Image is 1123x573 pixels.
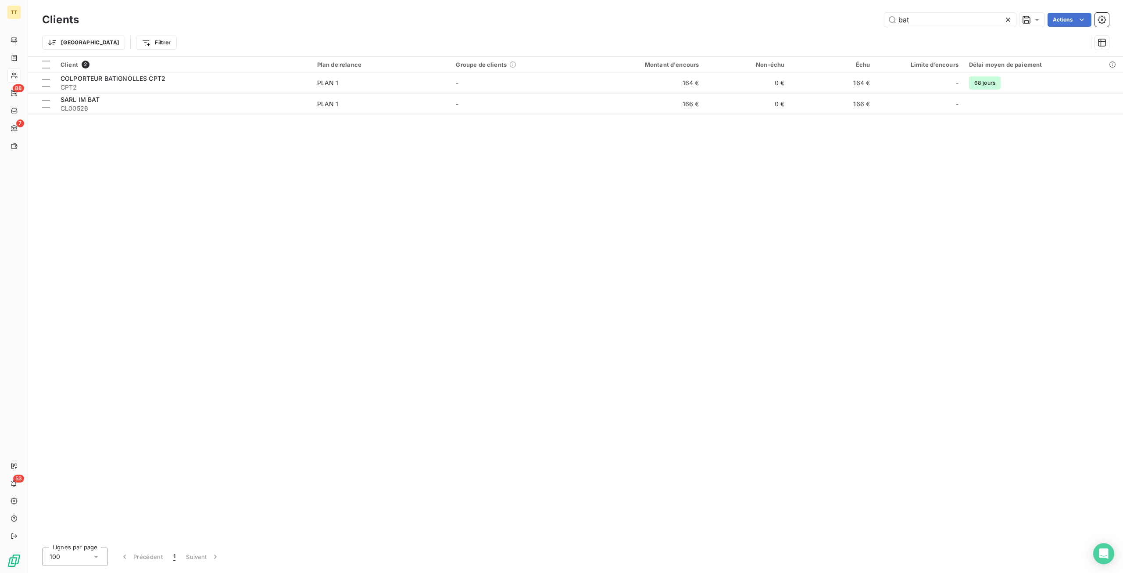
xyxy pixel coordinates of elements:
[969,76,1001,90] span: 68 jours
[181,548,225,566] button: Suivant
[456,79,458,86] span: -
[136,36,176,50] button: Filtrer
[16,119,24,127] span: 7
[317,100,339,108] div: PLAN 1
[790,94,875,115] td: 166 €
[795,61,870,68] div: Échu
[61,75,165,82] span: COLPORTEUR BATIGNOLLES CPT2
[7,5,21,19] div: TT
[590,94,704,115] td: 166 €
[704,94,790,115] td: 0 €
[61,61,78,68] span: Client
[61,96,100,103] span: SARL IM BAT
[42,36,125,50] button: [GEOGRAPHIC_DATA]
[1093,543,1114,564] div: Open Intercom Messenger
[317,61,446,68] div: Plan de relance
[595,61,699,68] div: Montant d'encours
[709,61,784,68] div: Non-échu
[42,12,79,28] h3: Clients
[168,548,181,566] button: 1
[956,100,958,108] span: -
[82,61,89,68] span: 2
[590,72,704,94] td: 164 €
[50,552,60,561] span: 100
[115,548,168,566] button: Précédent
[7,554,21,568] img: Logo LeanPay
[13,84,24,92] span: 88
[884,13,1016,27] input: Rechercher
[61,104,307,113] span: CL00526
[173,552,175,561] span: 1
[880,61,958,68] div: Limite d’encours
[317,79,339,87] div: PLAN 1
[790,72,875,94] td: 164 €
[13,475,24,483] span: 53
[61,83,307,92] span: CPT2
[704,72,790,94] td: 0 €
[969,61,1118,68] div: Délai moyen de paiement
[956,79,958,87] span: -
[456,61,507,68] span: Groupe de clients
[456,100,458,108] span: -
[1048,13,1091,27] button: Actions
